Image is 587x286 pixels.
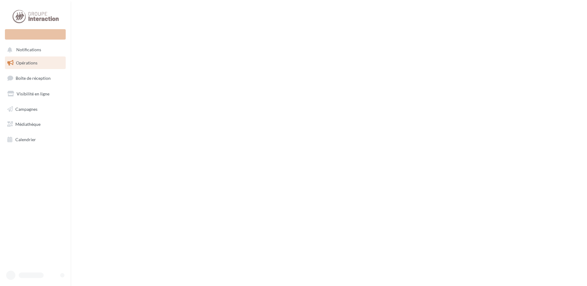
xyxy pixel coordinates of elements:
[4,133,67,146] a: Calendrier
[4,118,67,131] a: Médiathèque
[16,47,41,52] span: Notifications
[15,122,41,127] span: Médiathèque
[4,56,67,69] a: Opérations
[15,106,37,111] span: Campagnes
[4,87,67,100] a: Visibilité en ligne
[16,75,51,81] span: Boîte de réception
[16,60,37,65] span: Opérations
[15,137,36,142] span: Calendrier
[17,91,49,96] span: Visibilité en ligne
[4,103,67,116] a: Campagnes
[5,29,66,40] div: Nouvelle campagne
[4,71,67,85] a: Boîte de réception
